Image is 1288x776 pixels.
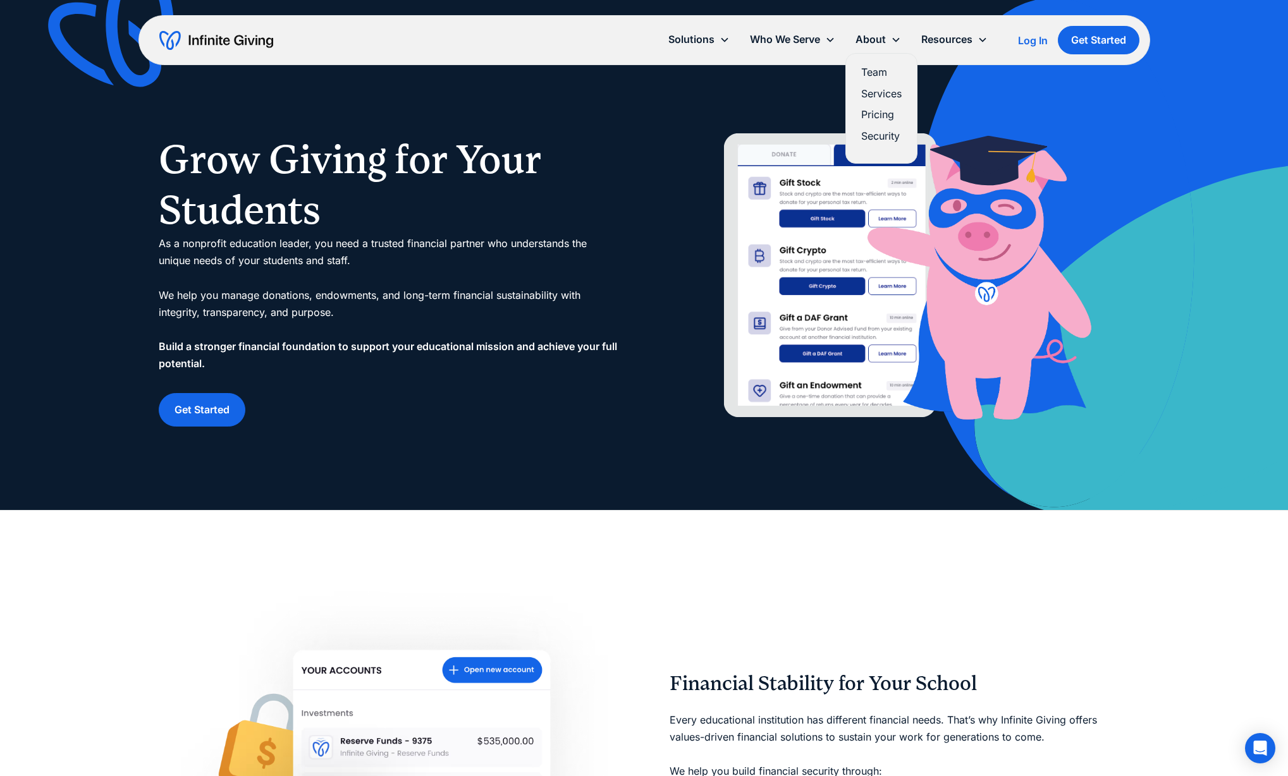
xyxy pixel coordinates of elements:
a: Pricing [861,106,902,123]
div: Solutions [658,26,740,53]
a: home [159,30,273,51]
div: About [856,31,886,48]
div: Resources [921,31,972,48]
a: Services [861,85,902,102]
div: Open Intercom Messenger [1245,733,1275,763]
a: Team [861,64,902,81]
h1: Grow Giving for Your Students [159,134,619,235]
img: nonprofit donation platform for faith-based organizations and ministries [670,121,1130,439]
a: Log In [1018,33,1048,48]
a: Security [861,128,902,145]
div: As a nonprofit education leader, you need a trusted financial partner who understands the unique ... [159,235,619,373]
nav: About [845,53,917,164]
div: Who We Serve [750,31,820,48]
div: Resources [911,26,998,53]
a: Get Started [159,393,245,427]
div: About [845,26,911,53]
div: Solutions [668,31,715,48]
a: Get Started [1058,26,1139,54]
div: Who We Serve [740,26,845,53]
h2: Financial Stability for Your School [670,672,1130,696]
div: Log In [1018,35,1048,45]
strong: Build a stronger financial foundation to support your educational mission and achieve your full p... [159,340,617,370]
